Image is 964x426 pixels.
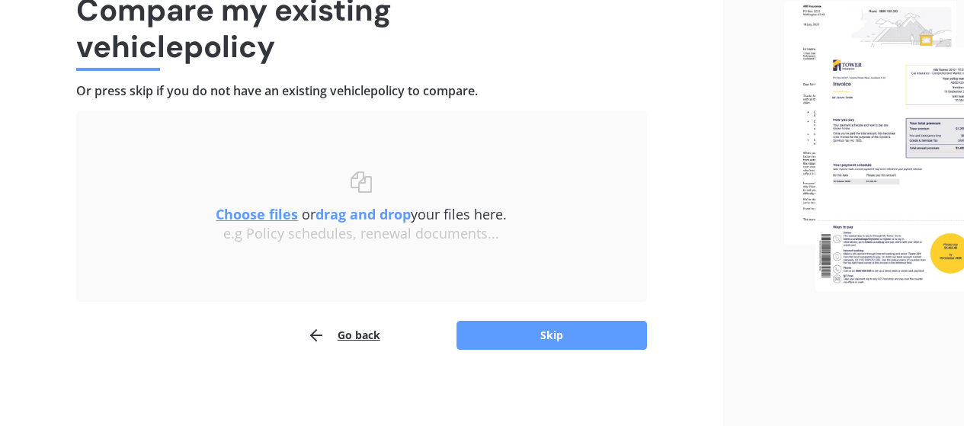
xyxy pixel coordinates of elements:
div: e.g Policy schedules, renewal documents... [107,226,617,242]
b: drag and drop [315,205,411,223]
u: Choose files [216,205,298,223]
h4: Or press skip if you do not have an existing vehicle policy to compare. [76,83,647,99]
button: Go back [307,320,380,351]
span: or your files here. [216,205,507,223]
img: files.webp [784,1,964,291]
button: Skip [456,321,647,350]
